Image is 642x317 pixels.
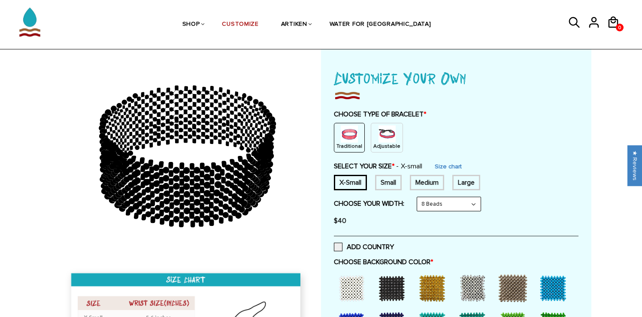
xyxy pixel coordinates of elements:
[341,125,358,143] img: non-string.png
[616,22,624,33] span: 0
[396,162,422,171] span: X-small
[334,271,372,305] div: White
[334,89,360,101] img: imgboder_100x.png
[455,271,494,305] div: Silver
[373,143,400,150] p: Adjustable
[371,123,403,152] div: String
[536,271,574,305] div: Sky Blue
[334,216,346,225] span: $40
[281,3,307,47] a: ARTIKEN
[495,271,534,305] div: Grey
[222,3,258,47] a: CUSTOMIZE
[334,175,367,190] div: 6 inches
[334,199,404,208] label: CHOOSE YOUR WIDTH:
[334,243,394,251] label: ADD COUNTRY
[330,3,431,47] a: WATER FOR [GEOGRAPHIC_DATA]
[410,175,444,190] div: 7.5 inches
[334,110,578,119] label: CHOOSE TYPE OF BRACELET
[334,162,422,171] label: SELECT YOUR SIZE
[334,258,578,266] label: CHOOSE BACKGROUND COLOR
[336,143,362,150] p: Traditional
[334,66,578,89] h1: Customize Your Own
[375,175,402,190] div: 7 inches
[415,271,453,305] div: Gold
[374,271,413,305] div: Black
[627,145,642,186] div: Click to open Judge.me floating reviews tab
[435,163,462,170] a: Size chart
[334,123,365,152] div: Non String
[182,3,200,47] a: SHOP
[379,125,396,143] img: string.PNG
[616,24,624,31] a: 0
[452,175,480,190] div: 8 inches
